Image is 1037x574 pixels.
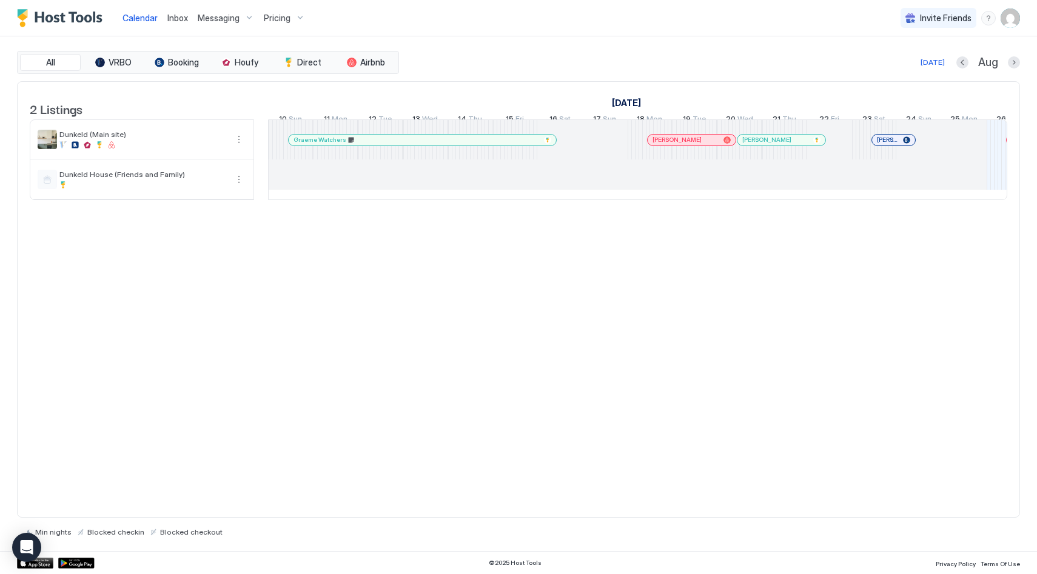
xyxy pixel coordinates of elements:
[468,114,482,127] span: Thu
[993,112,1024,129] a: August 26, 2025
[646,114,662,127] span: Mon
[1001,8,1020,28] div: User profile
[637,114,645,127] span: 18
[59,170,227,179] span: Dunkeld House (Friends and Family)
[332,114,347,127] span: Mon
[920,13,972,24] span: Invite Friends
[862,114,872,127] span: 23
[160,527,223,536] span: Blocked checkout
[782,114,796,127] span: Thu
[653,136,702,144] span: [PERSON_NAME]
[981,556,1020,569] a: Terms Of Use
[168,57,199,68] span: Booking
[726,114,736,127] span: 20
[20,54,81,71] button: All
[366,112,395,129] a: August 12, 2025
[859,112,888,129] a: August 23, 2025
[918,114,931,127] span: Sun
[87,527,144,536] span: Blocked checkin
[409,112,441,129] a: August 13, 2025
[232,172,246,187] div: menu
[489,559,542,567] span: © 2025 Host Tools
[422,114,438,127] span: Wed
[17,9,108,27] a: Host Tools Logo
[279,114,287,127] span: 10
[17,558,53,569] a: App Store
[122,13,158,23] span: Calendar
[549,114,557,127] span: 16
[297,57,321,68] span: Direct
[232,132,246,147] div: menu
[921,57,945,68] div: [DATE]
[58,558,95,569] a: Google Play Store
[335,54,396,71] button: Airbnb
[515,114,524,127] span: Fri
[693,114,706,127] span: Tue
[38,130,57,149] div: listing image
[546,112,574,129] a: August 16, 2025
[30,99,82,118] span: 2 Listings
[603,114,616,127] span: Sun
[17,51,399,74] div: tab-group
[109,57,132,68] span: VRBO
[324,114,330,127] span: 11
[321,112,351,129] a: August 11, 2025
[167,13,188,23] span: Inbox
[737,114,753,127] span: Wed
[12,533,41,562] div: Open Intercom Messenger
[877,136,898,144] span: [PERSON_NAME]
[146,54,207,71] button: Booking
[874,114,885,127] span: Sat
[506,114,514,127] span: 15
[294,136,346,144] span: Graeme Watchers
[683,114,691,127] span: 19
[272,54,333,71] button: Direct
[35,527,72,536] span: Min nights
[209,54,270,71] button: Houfy
[742,136,791,144] span: [PERSON_NAME]
[198,13,240,24] span: Messaging
[289,114,302,127] span: Sun
[609,94,644,112] a: August 10, 2025
[723,112,756,129] a: August 20, 2025
[919,55,947,70] button: [DATE]
[906,114,916,127] span: 24
[83,54,144,71] button: VRBO
[962,114,978,127] span: Mon
[455,112,485,129] a: August 14, 2025
[232,132,246,147] button: More options
[680,112,709,129] a: August 19, 2025
[360,57,385,68] span: Airbnb
[903,112,935,129] a: August 24, 2025
[232,172,246,187] button: More options
[458,114,466,127] span: 14
[276,112,305,129] a: August 10, 2025
[996,114,1006,127] span: 26
[770,112,799,129] a: August 21, 2025
[819,114,829,127] span: 22
[369,114,377,127] span: 12
[936,560,976,567] span: Privacy Policy
[831,114,839,127] span: Fri
[235,57,258,68] span: Houfy
[773,114,780,127] span: 21
[590,112,619,129] a: August 17, 2025
[956,56,968,68] button: Previous month
[634,112,665,129] a: August 18, 2025
[559,114,571,127] span: Sat
[378,114,392,127] span: Tue
[816,112,842,129] a: August 22, 2025
[950,114,960,127] span: 25
[46,57,55,68] span: All
[264,13,290,24] span: Pricing
[981,11,996,25] div: menu
[1008,56,1020,68] button: Next month
[167,12,188,24] a: Inbox
[412,114,420,127] span: 13
[978,56,998,70] span: Aug
[947,112,981,129] a: August 25, 2025
[593,114,601,127] span: 17
[936,556,976,569] a: Privacy Policy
